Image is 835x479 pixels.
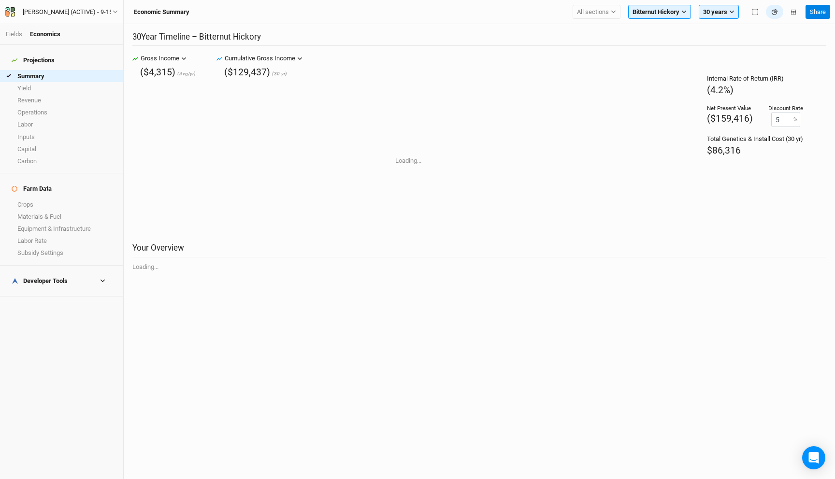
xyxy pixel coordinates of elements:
button: Bitternut Hickory [628,5,691,19]
h4: Developer Tools [6,271,117,291]
div: Cumulative Gross Income [225,54,295,63]
button: All sections [573,5,620,19]
h2: 30 Year Timeline Bitternut Hickory [132,32,826,46]
input: 0 [771,112,800,127]
span: All sections [577,7,609,17]
div: ($4,315) [140,66,175,79]
div: Total Genetics & Install Cost (30 yr) [707,135,803,143]
button: [PERSON_NAME] (ACTIVE) - 9-15 [5,7,118,17]
div: Discount Rate [768,104,803,112]
div: Open Intercom Messenger [802,446,825,469]
div: Projections [12,56,55,64]
div: Warehime (ACTIVE) - 9-15 [23,7,113,17]
label: % [793,116,797,124]
button: Gross Income [138,51,189,66]
div: Loading... [132,86,684,236]
button: Cumulative Gross Income [222,51,305,66]
span: – [192,32,197,42]
div: Farm Data [12,185,52,193]
h2: Your Overview [132,243,826,257]
h3: Economic Summary [134,8,189,16]
div: Net Present Value [707,104,753,112]
span: (30 yr) [272,70,287,78]
button: Share [806,5,830,19]
span: (Avg/yr) [177,70,196,78]
button: 30 years [699,5,739,19]
div: Gross Income [141,54,179,63]
div: Developer Tools [12,277,68,285]
div: Economics [30,30,60,39]
a: Fields [6,30,22,38]
span: $86,316 [707,145,741,156]
span: Loading... [132,263,826,271]
span: (4.2%) [707,85,734,96]
div: Internal Rate of Return (IRR) [707,74,803,83]
div: [PERSON_NAME] (ACTIVE) - 9-15 [23,7,113,17]
span: Bitternut Hickory [633,7,679,17]
span: ($159,416) [707,113,753,124]
div: ($129,437) [224,66,270,79]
